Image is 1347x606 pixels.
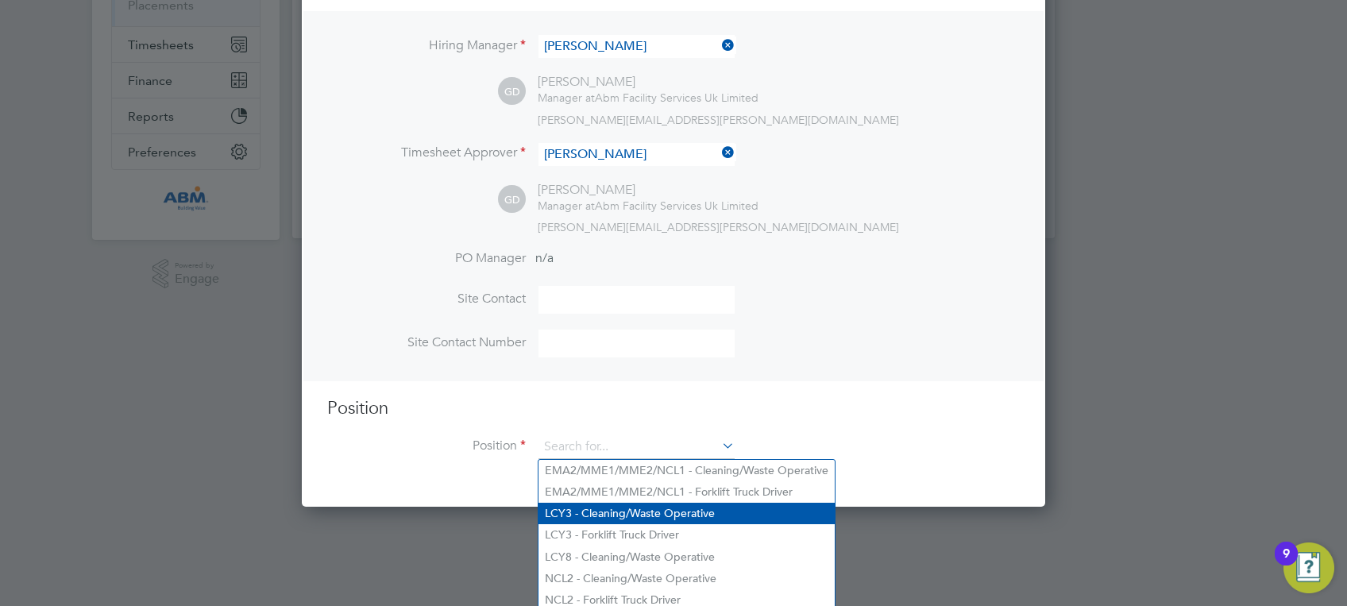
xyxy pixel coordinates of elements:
[538,143,735,166] input: Search for...
[327,334,526,351] label: Site Contact Number
[538,546,835,568] li: LCY8 - Cleaning/Waste Operative
[538,503,835,524] li: LCY3 - Cleaning/Waste Operative
[498,78,526,106] span: GD
[498,186,526,214] span: GD
[327,250,526,267] label: PO Manager
[1283,542,1334,593] button: Open Resource Center, 9 new notifications
[538,524,835,546] li: LCY3 - Forklift Truck Driver
[538,568,835,589] li: NCL2 - Cleaning/Waste Operative
[538,481,835,503] li: EMA2/MME1/MME2/NCL1 - Forklift Truck Driver
[538,91,758,105] div: Abm Facility Services Uk Limited
[538,74,758,91] div: [PERSON_NAME]
[327,145,526,161] label: Timesheet Approver
[535,250,554,266] span: n/a
[327,291,526,307] label: Site Contact
[327,438,526,454] label: Position
[327,397,1020,420] h3: Position
[538,199,595,213] span: Manager at
[538,460,835,481] li: EMA2/MME1/MME2/NCL1 - Cleaning/Waste Operative
[538,435,735,459] input: Search for...
[1283,554,1290,574] div: 9
[538,113,899,127] span: [PERSON_NAME][EMAIL_ADDRESS][PERSON_NAME][DOMAIN_NAME]
[327,37,526,54] label: Hiring Manager
[538,220,899,234] span: [PERSON_NAME][EMAIL_ADDRESS][PERSON_NAME][DOMAIN_NAME]
[538,91,595,105] span: Manager at
[538,182,758,199] div: [PERSON_NAME]
[538,35,735,58] input: Search for...
[538,199,758,213] div: Abm Facility Services Uk Limited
